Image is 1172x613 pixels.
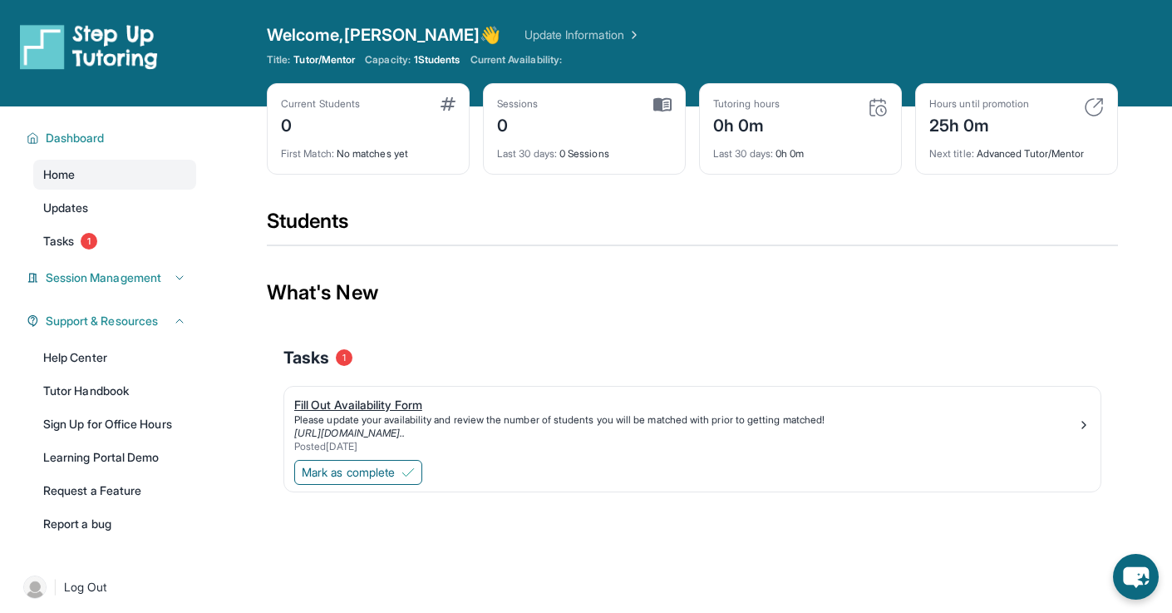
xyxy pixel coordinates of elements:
[33,226,196,256] a: Tasks1
[868,97,888,117] img: card
[43,166,75,183] span: Home
[33,442,196,472] a: Learning Portal Demo
[39,313,186,329] button: Support & Resources
[336,349,352,366] span: 1
[64,579,107,596] span: Log Out
[1084,97,1104,117] img: card
[81,233,97,250] span: 1
[46,130,105,146] span: Dashboard
[294,460,422,485] button: Mark as complete
[33,160,196,190] a: Home
[46,313,158,329] span: Support & Resources
[713,97,780,111] div: Tutoring hours
[624,27,641,43] img: Chevron Right
[294,427,405,439] a: [URL][DOMAIN_NAME]..
[470,53,562,67] span: Current Availability:
[284,387,1101,457] a: Fill Out Availability FormPlease update your availability and review the number of students you w...
[43,200,89,216] span: Updates
[497,137,672,161] div: 0 Sessions
[1113,554,1159,600] button: chat-button
[294,413,1077,427] div: Please update your availability and review the number of students you will be matched with prior ...
[497,147,557,160] span: Last 30 days :
[713,137,888,161] div: 0h 0m
[401,466,415,479] img: Mark as complete
[20,23,158,70] img: logo
[497,111,539,137] div: 0
[365,53,411,67] span: Capacity:
[267,23,501,47] span: Welcome, [PERSON_NAME] 👋
[17,569,196,606] a: |Log Out
[294,440,1077,453] div: Posted [DATE]
[713,111,780,137] div: 0h 0m
[267,53,290,67] span: Title:
[929,147,974,160] span: Next title :
[414,53,460,67] span: 1 Students
[23,576,47,599] img: user-img
[283,346,329,369] span: Tasks
[281,137,456,161] div: No matches yet
[441,97,456,111] img: card
[294,397,1077,413] div: Fill Out Availability Form
[39,130,186,146] button: Dashboard
[267,256,1118,329] div: What's New
[33,193,196,223] a: Updates
[43,233,74,250] span: Tasks
[293,53,355,67] span: Tutor/Mentor
[497,97,539,111] div: Sessions
[33,476,196,506] a: Request a Feature
[713,147,773,160] span: Last 30 days :
[929,111,1029,137] div: 25h 0m
[653,97,672,112] img: card
[281,147,334,160] span: First Match :
[302,464,395,481] span: Mark as complete
[53,577,57,597] span: |
[267,208,1118,245] div: Students
[929,97,1029,111] div: Hours until promotion
[33,509,196,539] a: Report a bug
[524,27,641,43] a: Update Information
[929,137,1104,161] div: Advanced Tutor/Mentor
[281,111,360,137] div: 0
[281,97,360,111] div: Current Students
[46,269,161,286] span: Session Management
[33,343,196,373] a: Help Center
[33,409,196,439] a: Sign Up for Office Hours
[39,269,186,286] button: Session Management
[33,376,196,406] a: Tutor Handbook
